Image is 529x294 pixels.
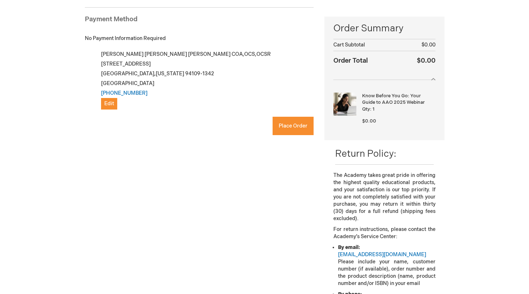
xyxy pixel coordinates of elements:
[101,90,147,96] a: [PHONE_NUMBER]
[85,15,314,28] div: Payment Method
[362,118,376,124] span: $0.00
[417,57,435,64] span: $0.00
[338,251,426,258] a: [EMAIL_ADDRESS][DOMAIN_NAME]
[333,55,368,66] strong: Order Total
[373,106,374,112] span: 1
[362,106,370,112] span: Qty
[362,93,433,106] strong: Know Before You Go: Your Guide to AAO 2025 Webinar
[104,101,114,107] span: Edit
[338,244,360,250] strong: By email:
[156,71,184,77] span: [US_STATE]
[335,148,396,160] span: Return Policy:
[279,123,307,129] span: Place Order
[338,244,435,287] li: Please include your name, customer number (if available), order number and the product descriptio...
[421,42,435,48] span: $0.00
[333,172,435,222] p: The Academy takes great pride in offering the highest quality educational products, and your sati...
[85,125,194,153] iframe: reCAPTCHA
[93,49,314,110] div: [PERSON_NAME] [PERSON_NAME] [PERSON_NAME] COA,OCS,OCSR [STREET_ADDRESS] [GEOGRAPHIC_DATA] , 94109...
[333,226,435,240] p: For return instructions, please contact the Academy’s Service Center:
[101,98,117,110] button: Edit
[85,35,166,41] span: No Payment Information Required
[333,93,356,116] img: Know Before You Go: Your Guide to AAO 2025 Webinar
[333,22,435,39] span: Order Summary
[273,117,314,135] button: Place Order
[333,39,401,51] th: Cart Subtotal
